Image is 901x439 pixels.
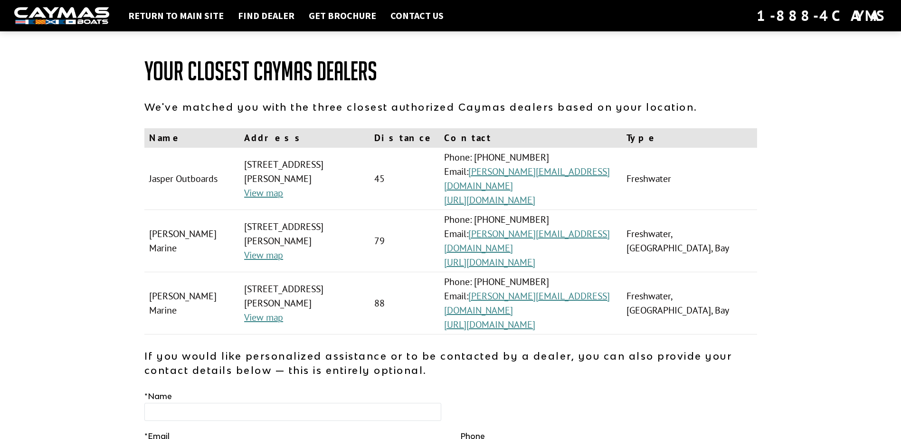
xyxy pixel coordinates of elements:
[370,148,439,210] td: 45
[622,272,757,334] td: Freshwater, [GEOGRAPHIC_DATA], Bay
[14,7,109,25] img: white-logo-c9c8dbefe5ff5ceceb0f0178aa75bf4bb51f6bca0971e226c86eb53dfe498488.png
[244,187,283,199] a: View map
[444,290,610,316] a: [PERSON_NAME][EMAIL_ADDRESS][DOMAIN_NAME]
[370,272,439,334] td: 88
[239,272,370,334] td: [STREET_ADDRESS][PERSON_NAME]
[622,128,757,148] th: Type
[444,256,535,268] a: [URL][DOMAIN_NAME]
[444,194,535,206] a: [URL][DOMAIN_NAME]
[239,128,370,148] th: Address
[444,165,610,192] a: [PERSON_NAME][EMAIL_ADDRESS][DOMAIN_NAME]
[123,10,228,22] a: Return to main site
[757,5,887,26] div: 1-888-4CAYMAS
[144,349,757,377] p: If you would like personalized assistance or to be contacted by a dealer, you can also provide yo...
[233,10,299,22] a: Find Dealer
[239,210,370,272] td: [STREET_ADDRESS][PERSON_NAME]
[439,210,622,272] td: Phone: [PHONE_NUMBER] Email:
[444,318,535,331] a: [URL][DOMAIN_NAME]
[439,148,622,210] td: Phone: [PHONE_NUMBER] Email:
[144,210,240,272] td: [PERSON_NAME] Marine
[144,128,240,148] th: Name
[439,272,622,334] td: Phone: [PHONE_NUMBER] Email:
[370,210,439,272] td: 79
[244,311,283,324] a: View map
[622,210,757,272] td: Freshwater, [GEOGRAPHIC_DATA], Bay
[622,148,757,210] td: Freshwater
[144,391,172,402] label: Name
[444,228,610,254] a: [PERSON_NAME][EMAIL_ADDRESS][DOMAIN_NAME]
[439,128,622,148] th: Contact
[144,272,240,334] td: [PERSON_NAME] Marine
[239,148,370,210] td: [STREET_ADDRESS][PERSON_NAME]
[244,249,283,261] a: View map
[144,148,240,210] td: Jasper Outboards
[370,128,439,148] th: Distance
[144,100,757,114] p: We've matched you with the three closest authorized Caymas dealers based on your location.
[386,10,448,22] a: Contact Us
[144,57,757,86] h1: Your Closest Caymas Dealers
[304,10,381,22] a: Get Brochure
